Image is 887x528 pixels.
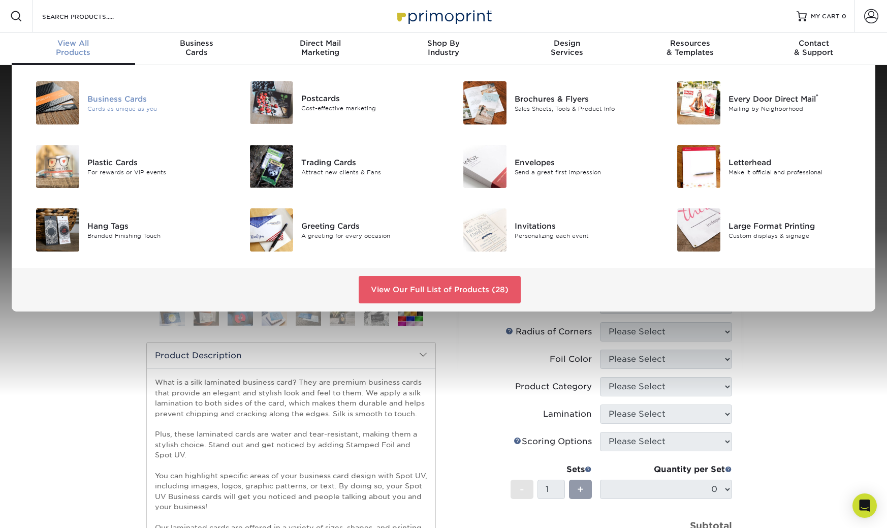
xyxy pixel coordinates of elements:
[515,157,649,168] div: Envelopes
[752,33,875,65] a: Contact& Support
[463,208,506,252] img: Invitations
[12,39,135,48] span: View All
[451,141,650,192] a: Envelopes Envelopes Send a great first impression
[36,208,79,252] img: Hang Tags
[752,39,875,57] div: & Support
[238,204,436,256] a: Greeting Cards Greeting Cards A greeting for every occasion
[135,33,259,65] a: BusinessCards
[728,157,863,168] div: Letterhead
[514,436,592,448] div: Scoring Options
[515,231,649,240] div: Personalizing each event
[628,39,752,57] div: & Templates
[515,168,649,176] div: Send a great first impression
[600,463,732,476] div: Quantity per Set
[393,5,494,27] img: Primoprint
[87,104,222,113] div: Cards as unique as you
[24,204,223,256] a: Hang Tags Hang Tags Branded Finishing Touch
[852,493,877,518] div: Open Intercom Messenger
[12,33,135,65] a: View AllProducts
[505,39,628,57] div: Services
[250,208,293,252] img: Greeting Cards
[665,204,864,256] a: Large Format Printing Large Format Printing Custom displays & signage
[259,39,382,57] div: Marketing
[728,168,863,176] div: Make it official and professional
[301,220,436,231] div: Greeting Cards
[665,77,864,129] a: Every Door Direct Mail Every Door Direct Mail® Mailing by Neighborhood
[87,157,222,168] div: Plastic Cards
[301,157,436,168] div: Trading Cards
[41,10,140,22] input: SEARCH PRODUCTS.....
[301,231,436,240] div: A greeting for every occasion
[382,39,505,57] div: Industry
[87,168,222,176] div: For rewards or VIP events
[842,13,846,20] span: 0
[382,33,505,65] a: Shop ByIndustry
[728,104,863,113] div: Mailing by Neighborhood
[543,408,592,420] div: Lamination
[87,220,222,231] div: Hang Tags
[301,168,436,176] div: Attract new clients & Fans
[728,93,863,104] div: Every Door Direct Mail
[628,39,752,48] span: Resources
[811,12,840,21] span: MY CART
[505,39,628,48] span: Design
[135,39,259,57] div: Cards
[505,33,628,65] a: DesignServices
[301,104,436,113] div: Cost-effective marketing
[728,220,863,231] div: Large Format Printing
[520,482,524,497] span: -
[259,39,382,48] span: Direct Mail
[665,141,864,192] a: Letterhead Letterhead Make it official and professional
[677,81,720,125] img: Every Door Direct Mail
[135,39,259,48] span: Business
[628,33,752,65] a: Resources& Templates
[250,81,293,124] img: Postcards
[238,77,436,128] a: Postcards Postcards Cost-effective marketing
[515,93,649,104] div: Brochures & Flyers
[451,77,650,129] a: Brochures & Flyers Brochures & Flyers Sales Sheets, Tools & Product Info
[382,39,505,48] span: Shop By
[515,104,649,113] div: Sales Sheets, Tools & Product Info
[816,93,818,100] sup: ®
[511,463,592,476] div: Sets
[359,276,521,303] a: View Our Full List of Products (28)
[515,220,649,231] div: Invitations
[677,145,720,188] img: Letterhead
[36,81,79,125] img: Business Cards
[728,231,863,240] div: Custom displays & signage
[301,93,436,104] div: Postcards
[12,39,135,57] div: Products
[87,93,222,104] div: Business Cards
[259,33,382,65] a: Direct MailMarketing
[87,231,222,240] div: Branded Finishing Touch
[36,145,79,188] img: Plastic Cards
[577,482,584,497] span: +
[451,204,650,256] a: Invitations Invitations Personalizing each event
[24,141,223,192] a: Plastic Cards Plastic Cards For rewards or VIP events
[238,141,436,192] a: Trading Cards Trading Cards Attract new clients & Fans
[677,208,720,252] img: Large Format Printing
[24,77,223,129] a: Business Cards Business Cards Cards as unique as you
[463,81,506,125] img: Brochures & Flyers
[752,39,875,48] span: Contact
[463,145,506,188] img: Envelopes
[250,145,293,188] img: Trading Cards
